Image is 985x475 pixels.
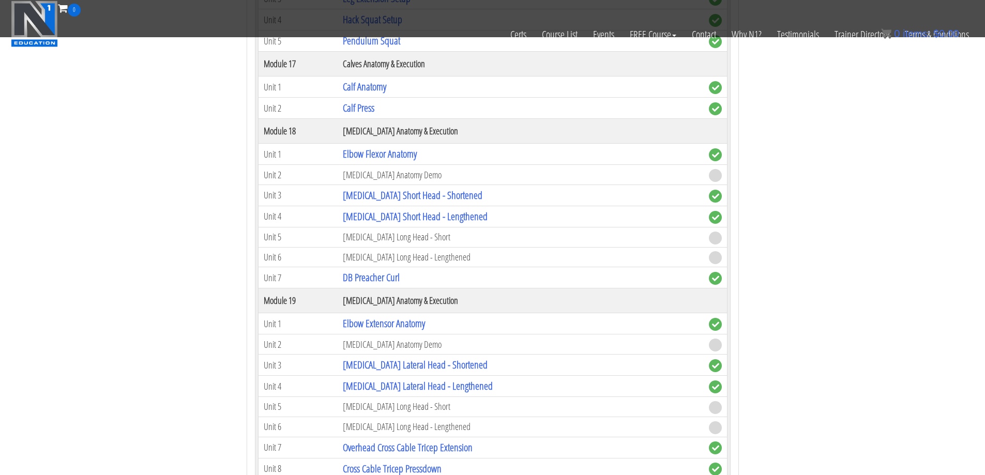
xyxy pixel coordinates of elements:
[343,101,374,115] a: Calf Press
[58,1,81,15] a: 0
[258,313,338,334] td: Unit 1
[881,28,891,39] img: icon11.png
[338,417,703,437] td: [MEDICAL_DATA] Long Head - Lengthened
[709,190,722,203] span: complete
[258,144,338,165] td: Unit 1
[343,188,482,202] a: [MEDICAL_DATA] Short Head - Shortened
[503,17,534,53] a: Certs
[894,28,900,39] span: 0
[338,227,703,247] td: [MEDICAL_DATA] Long Head - Short
[338,165,703,185] td: [MEDICAL_DATA] Anatomy Demo
[343,209,488,223] a: [MEDICAL_DATA] Short Head - Lengthened
[709,272,722,285] span: complete
[343,379,493,393] a: [MEDICAL_DATA] Lateral Head - Lengthened
[258,119,338,144] th: Module 18
[881,28,959,39] a: 0 items: $0.00
[258,247,338,267] td: Unit 6
[585,17,622,53] a: Events
[343,316,425,330] a: Elbow Extensor Anatomy
[709,359,722,372] span: complete
[258,355,338,376] td: Unit 3
[258,165,338,185] td: Unit 2
[709,318,722,331] span: complete
[68,4,81,17] span: 0
[343,80,386,94] a: Calf Anatomy
[827,17,897,53] a: Trainer Directory
[709,441,722,454] span: complete
[903,28,930,39] span: items:
[709,211,722,224] span: complete
[343,147,417,161] a: Elbow Flexor Anatomy
[709,380,722,393] span: complete
[933,28,939,39] span: $
[338,397,703,417] td: [MEDICAL_DATA] Long Head - Short
[258,227,338,247] td: Unit 5
[258,437,338,458] td: Unit 7
[709,81,722,94] span: complete
[897,17,977,53] a: Terms & Conditions
[709,148,722,161] span: complete
[11,1,58,47] img: n1-education
[338,52,703,76] th: Calves Anatomy & Execution
[343,358,488,372] a: [MEDICAL_DATA] Lateral Head - Shortened
[724,17,769,53] a: Why N1?
[258,185,338,206] td: Unit 3
[338,334,703,355] td: [MEDICAL_DATA] Anatomy Demo
[338,288,703,313] th: [MEDICAL_DATA] Anatomy & Execution
[258,288,338,313] th: Module 19
[338,247,703,267] td: [MEDICAL_DATA] Long Head - Lengthened
[933,28,959,39] bdi: 0.00
[769,17,827,53] a: Testimonials
[258,334,338,355] td: Unit 2
[709,102,722,115] span: complete
[534,17,585,53] a: Course List
[338,119,703,144] th: [MEDICAL_DATA] Anatomy & Execution
[258,267,338,288] td: Unit 7
[258,98,338,119] td: Unit 2
[622,17,684,53] a: FREE Course
[258,417,338,437] td: Unit 6
[258,52,338,76] th: Module 17
[258,206,338,227] td: Unit 4
[343,270,400,284] a: DB Preacher Curl
[258,376,338,397] td: Unit 4
[258,397,338,417] td: Unit 5
[258,76,338,98] td: Unit 1
[684,17,724,53] a: Contact
[343,440,473,454] a: Overhead Cross Cable Tricep Extension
